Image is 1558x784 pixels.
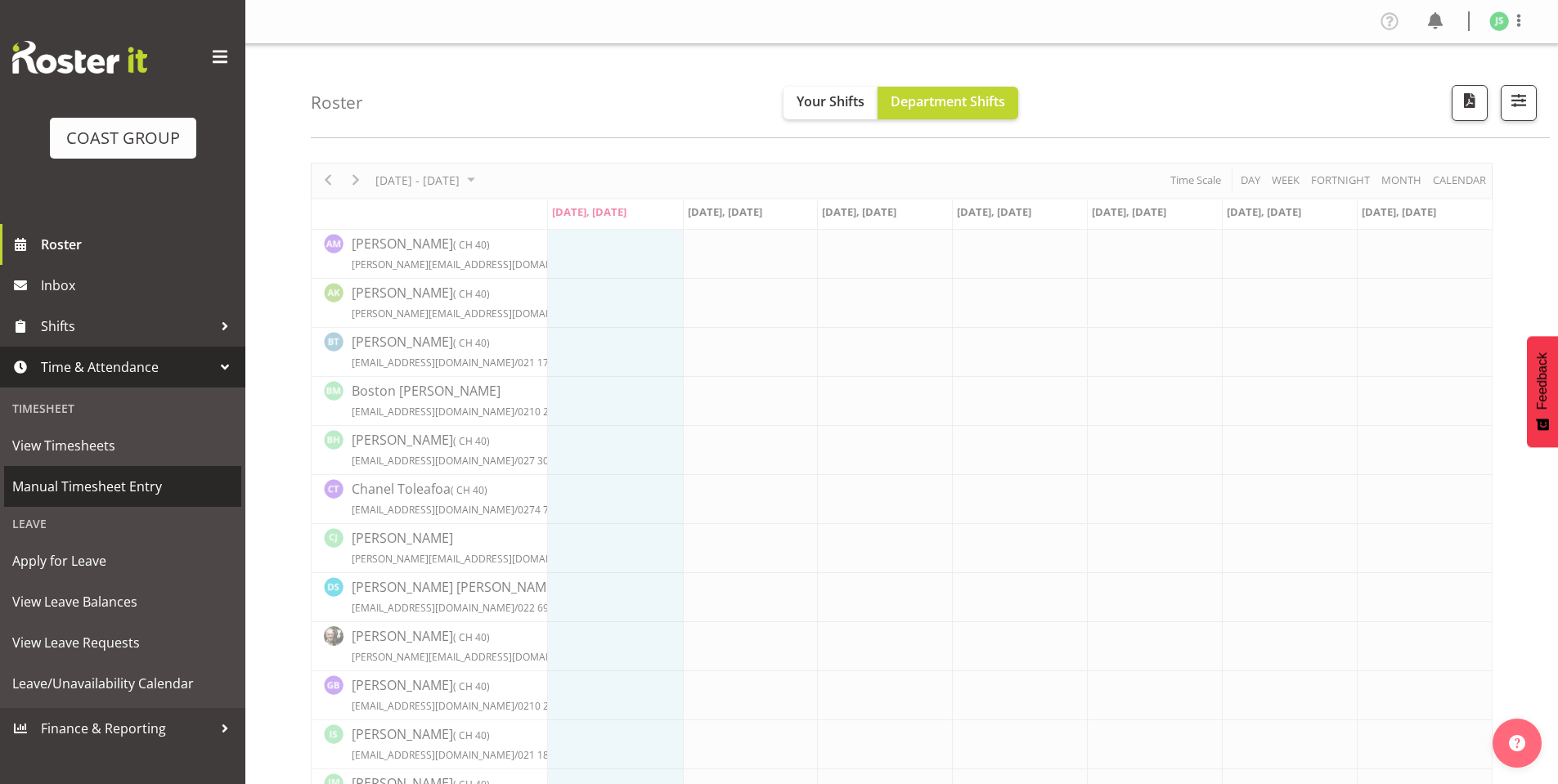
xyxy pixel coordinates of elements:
span: Shifts [41,314,213,338]
a: View Leave Requests [4,622,241,663]
span: Apply for Leave [12,549,233,573]
img: Rosterit website logo [12,41,147,74]
span: Time & Attendance [41,355,213,379]
span: View Leave Balances [12,589,233,614]
span: Inbox [41,273,237,298]
img: john-sharpe1182.jpg [1489,11,1509,31]
a: Manual Timesheet Entry [4,466,241,507]
img: help-xxl-2.png [1509,735,1525,751]
h4: Roster [311,93,363,112]
span: Roster [41,232,237,257]
button: Your Shifts [783,87,878,119]
span: Finance & Reporting [41,716,213,741]
a: View Timesheets [4,425,241,466]
span: Feedback [1535,352,1550,410]
button: Department Shifts [878,87,1018,119]
span: Your Shifts [797,92,864,110]
span: View Timesheets [12,433,233,458]
a: View Leave Balances [4,581,241,622]
a: Leave/Unavailability Calendar [4,663,241,704]
span: Leave/Unavailability Calendar [12,671,233,696]
button: Download a PDF of the roster according to the set date range. [1452,85,1488,121]
span: Manual Timesheet Entry [12,474,233,499]
button: Filter Shifts [1501,85,1537,121]
span: View Leave Requests [12,630,233,655]
div: Timesheet [4,392,241,425]
button: Feedback - Show survey [1527,336,1558,447]
a: Apply for Leave [4,540,241,581]
div: COAST GROUP [66,126,180,150]
div: Leave [4,507,241,540]
span: Department Shifts [891,92,1005,110]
